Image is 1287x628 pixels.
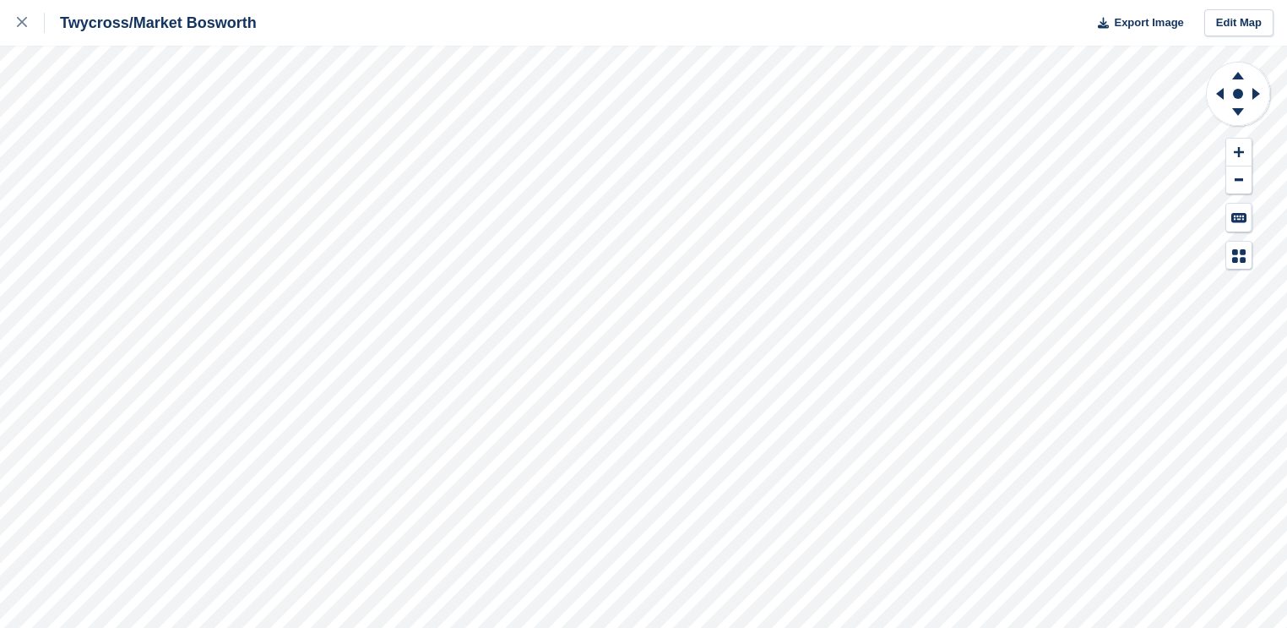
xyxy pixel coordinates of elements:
span: Export Image [1114,14,1183,31]
button: Map Legend [1226,242,1252,270]
div: Twycross/Market Bosworth [45,13,257,33]
a: Edit Map [1204,9,1273,37]
button: Export Image [1088,9,1184,37]
button: Keyboard Shortcuts [1226,204,1252,232]
button: Zoom Out [1226,167,1252,194]
button: Zoom In [1226,139,1252,167]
